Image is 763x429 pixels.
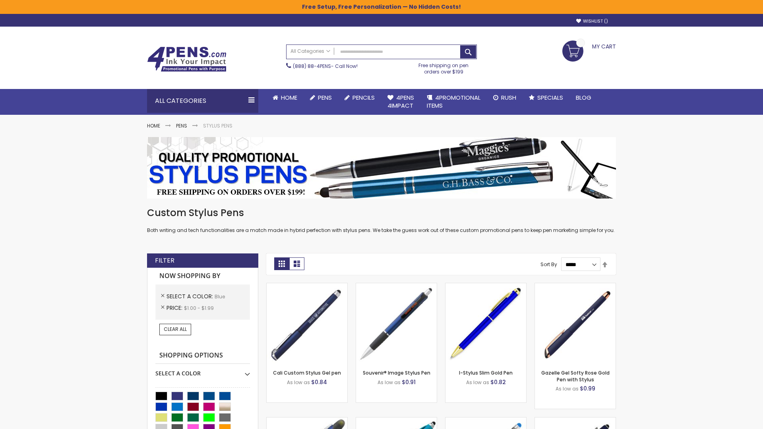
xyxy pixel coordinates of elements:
[203,122,232,129] strong: Stylus Pens
[147,122,160,129] a: Home
[147,89,258,113] div: All Categories
[164,326,187,332] span: Clear All
[387,93,414,110] span: 4Pens 4impact
[378,379,401,386] span: As low as
[580,385,595,392] span: $0.99
[176,122,187,129] a: Pens
[540,261,557,268] label: Sort By
[356,283,437,364] img: Souvenir® Image Stylus Pen-Blue
[215,293,225,300] span: Blue
[459,369,513,376] a: I-Stylus Slim Gold Pen
[304,89,338,106] a: Pens
[281,93,297,102] span: Home
[535,417,616,424] a: Custom Soft Touch® Metal Pens with Stylus-Blue
[445,417,526,424] a: Islander Softy Gel with Stylus - ColorJet Imprint-Blue
[576,93,591,102] span: Blog
[287,379,310,386] span: As low as
[147,46,227,72] img: 4Pens Custom Pens and Promotional Products
[569,89,598,106] a: Blog
[147,137,616,199] img: Stylus Pens
[293,63,358,70] span: - Call Now!
[159,324,191,335] a: Clear All
[293,63,331,70] a: (888) 88-4PENS
[490,378,506,386] span: $0.82
[576,18,608,24] a: Wishlist
[155,347,250,364] strong: Shopping Options
[155,256,174,265] strong: Filter
[352,93,375,102] span: Pencils
[535,283,616,290] a: Gazelle Gel Softy Rose Gold Pen with Stylus-Blue
[523,89,569,106] a: Specials
[381,89,420,115] a: 4Pens4impact
[267,283,347,364] img: Cali Custom Stylus Gel pen-Blue
[287,45,334,58] a: All Categories
[273,369,341,376] a: Cali Custom Stylus Gel pen
[535,283,616,364] img: Gazelle Gel Softy Rose Gold Pen with Stylus-Blue
[266,89,304,106] a: Home
[155,364,250,377] div: Select A Color
[541,369,610,383] a: Gazelle Gel Softy Rose Gold Pen with Stylus
[338,89,381,106] a: Pencils
[501,93,516,102] span: Rush
[466,379,489,386] span: As low as
[411,59,477,75] div: Free shipping on pen orders over $199
[356,283,437,290] a: Souvenir® Image Stylus Pen-Blue
[311,378,327,386] span: $0.84
[363,369,430,376] a: Souvenir® Image Stylus Pen
[318,93,332,102] span: Pens
[267,417,347,424] a: Souvenir® Jalan Highlighter Stylus Pen Combo-Blue
[537,93,563,102] span: Specials
[427,93,480,110] span: 4PROMOTIONAL ITEMS
[147,207,616,219] h1: Custom Stylus Pens
[184,305,214,311] span: $1.00 - $1.99
[274,257,289,270] strong: Grid
[267,283,347,290] a: Cali Custom Stylus Gel pen-Blue
[487,89,523,106] a: Rush
[420,89,487,115] a: 4PROMOTIONALITEMS
[556,385,579,392] span: As low as
[290,48,330,54] span: All Categories
[147,207,616,234] div: Both writing and tech functionalities are a match made in hybrid perfection with stylus pens. We ...
[445,283,526,364] img: I-Stylus Slim Gold-Blue
[167,292,215,300] span: Select A Color
[402,378,416,386] span: $0.91
[155,268,250,284] strong: Now Shopping by
[356,417,437,424] a: Neon Stylus Highlighter-Pen Combo-Blue
[167,304,184,312] span: Price
[445,283,526,290] a: I-Stylus Slim Gold-Blue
